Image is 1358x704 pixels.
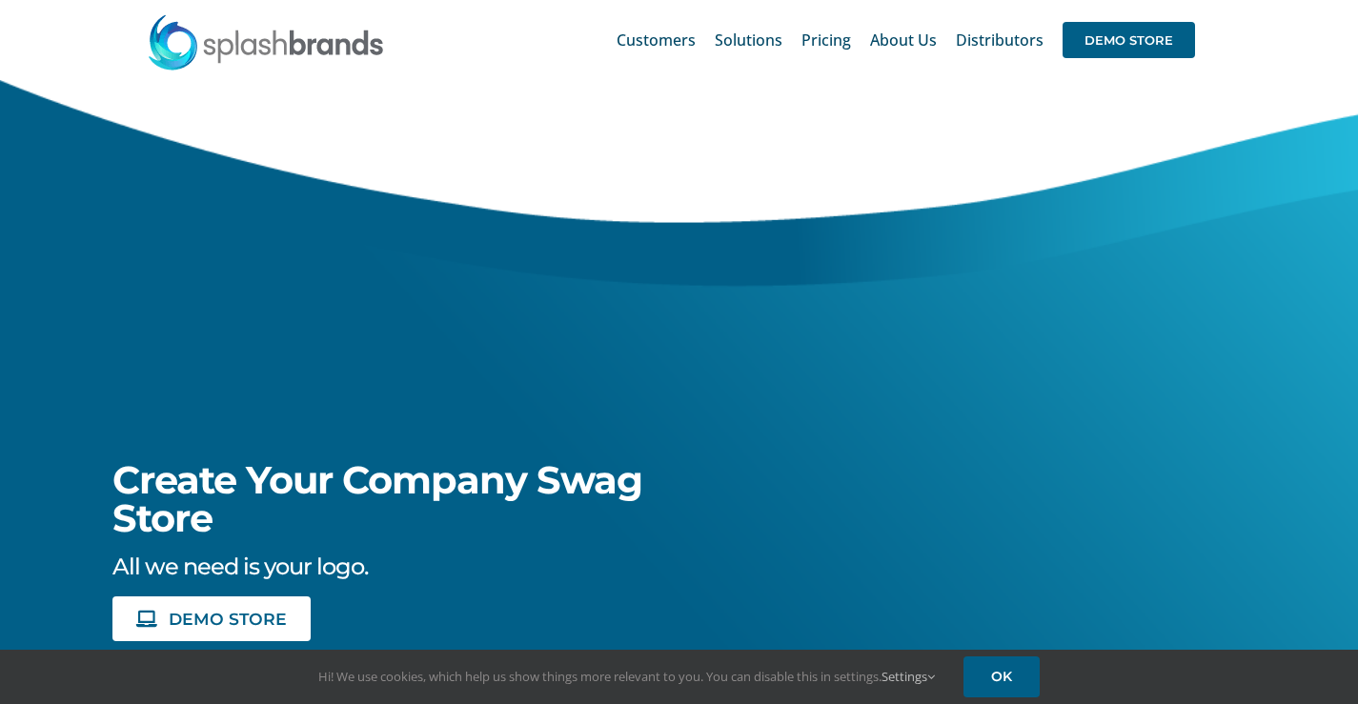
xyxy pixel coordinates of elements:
span: Solutions [715,32,782,48]
a: DEMO STORE [1063,10,1195,70]
img: SplashBrands.com Logo [147,13,385,70]
a: Distributors [956,10,1044,70]
span: Customers [617,32,696,48]
a: DEMO STORE [112,596,311,641]
span: Distributors [956,32,1044,48]
span: Pricing [801,32,851,48]
a: Customers [617,10,696,70]
a: OK [963,656,1040,697]
span: DEMO STORE [169,611,287,627]
a: Settings [882,668,935,685]
span: DEMO STORE [1063,22,1195,58]
span: All we need is your logo. [112,553,368,580]
nav: Main Menu [617,10,1195,70]
span: Create Your Company Swag Store [112,456,642,541]
a: Pricing [801,10,851,70]
span: About Us [870,32,937,48]
span: Hi! We use cookies, which help us show things more relevant to you. You can disable this in setti... [318,668,935,685]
